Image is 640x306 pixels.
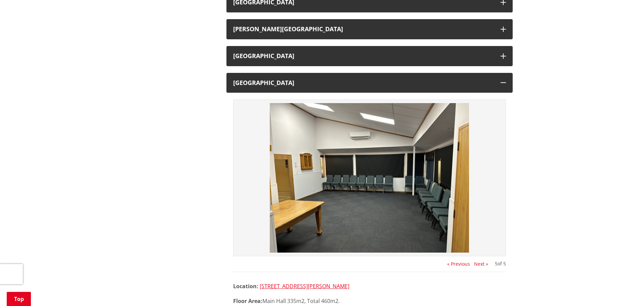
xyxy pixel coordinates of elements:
h3: [GEOGRAPHIC_DATA] [233,53,494,59]
button: [GEOGRAPHIC_DATA] [226,46,513,66]
iframe: Messenger Launcher [609,278,633,302]
button: [PERSON_NAME][GEOGRAPHIC_DATA] [226,19,513,39]
strong: Floor Area: [233,297,262,305]
button: « Previous [447,261,470,267]
h3: [GEOGRAPHIC_DATA] [233,80,494,86]
p: Main Hall 335m2, Total 460m2. [233,297,506,305]
div: of 5 [495,261,506,266]
a: [STREET_ADDRESS][PERSON_NAME] [260,282,349,290]
img: Horsham Downs Hall (4) [237,103,502,252]
button: Next » [474,261,488,267]
strong: Location: [233,282,258,290]
button: [GEOGRAPHIC_DATA] [226,73,513,93]
a: Top [7,292,31,306]
div: [PERSON_NAME][GEOGRAPHIC_DATA] [233,26,494,33]
span: 5 [495,260,498,267]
